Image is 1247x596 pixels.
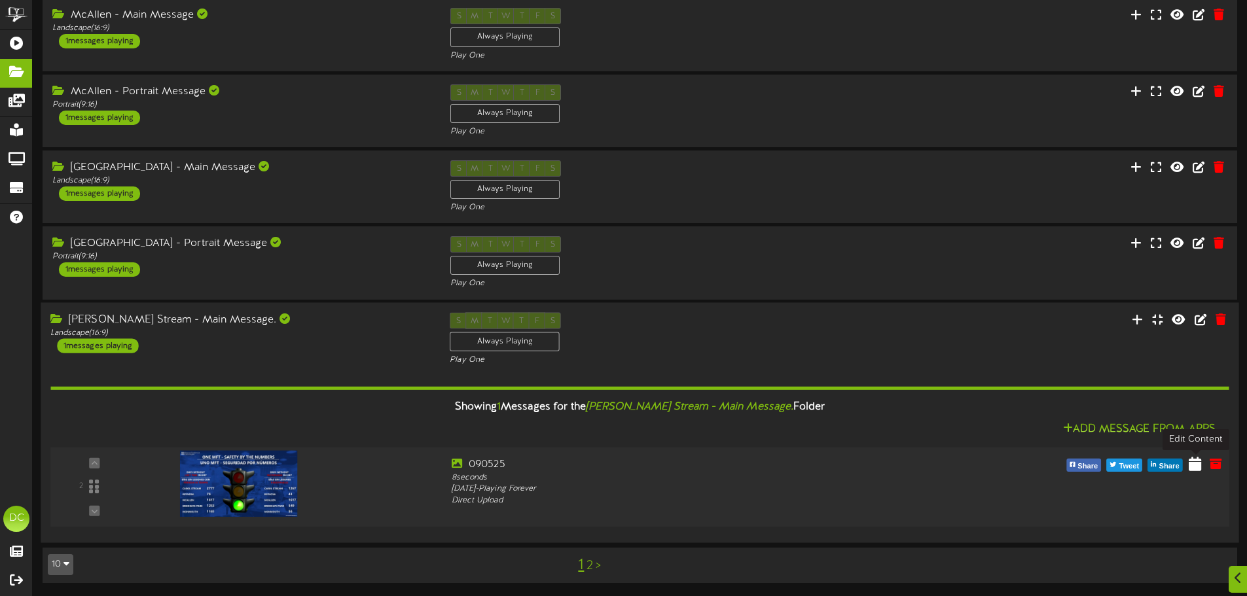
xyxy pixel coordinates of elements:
span: 1 [497,401,501,413]
div: 1 messages playing [59,262,140,277]
button: Share [1148,458,1182,471]
div: Play One [450,50,829,61]
div: 1 messages playing [57,338,138,353]
span: Share [1075,459,1100,474]
div: 1 messages playing [59,34,140,48]
div: McAllen - Main Message [52,8,431,23]
div: Landscape ( 16:9 ) [52,175,431,186]
span: Share [1157,459,1182,474]
div: Always Playing [450,27,560,46]
div: Play One [450,202,829,213]
div: [GEOGRAPHIC_DATA] - Portrait Message [52,236,431,251]
div: [PERSON_NAME] Stream - Main Message. [50,312,430,327]
div: Landscape ( 16:9 ) [52,23,431,34]
div: Portrait ( 9:16 ) [52,99,431,111]
a: 2 [587,559,593,573]
div: Direct Upload [452,495,928,506]
div: Always Playing [450,104,560,123]
button: Tweet [1106,458,1142,471]
a: 1 [578,557,584,574]
div: 8 seconds [452,472,928,483]
div: Play One [450,354,829,365]
button: Add Message From Apps [1059,421,1220,438]
i: [PERSON_NAME] Stream - Main Message. [586,401,793,413]
button: Share [1066,458,1101,471]
div: Always Playing [450,256,560,275]
div: Play One [450,126,829,137]
div: Showing Messages for the Folder [41,393,1238,421]
span: Tweet [1116,459,1142,474]
div: DC [3,506,29,532]
div: 090525 [452,457,928,472]
div: Always Playing [450,180,560,199]
div: [GEOGRAPHIC_DATA] - Main Message [52,160,431,175]
div: 1 messages playing [59,186,140,201]
a: > [596,559,601,573]
div: [DATE] - Playing Forever [452,483,928,495]
div: Always Playing [450,332,560,351]
div: Portrait ( 9:16 ) [52,251,431,262]
button: 10 [48,554,73,575]
div: 1 messages playing [59,111,140,125]
div: Play One [450,278,829,289]
img: b00ee107-c579-4c6d-b116-97c2e71f6c0a.jpg [180,450,298,516]
div: Landscape ( 16:9 ) [50,327,430,338]
div: McAllen - Portrait Message [52,84,431,99]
